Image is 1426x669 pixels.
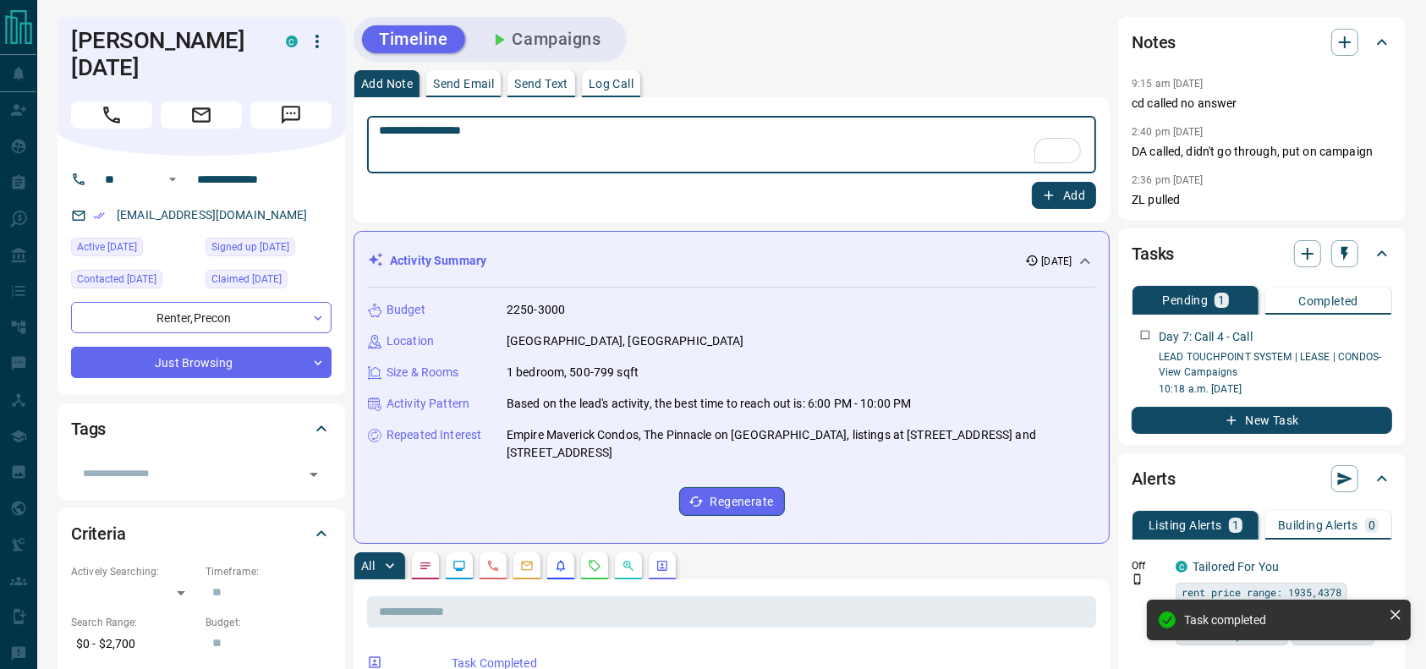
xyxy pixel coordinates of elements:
div: Just Browsing [71,347,332,378]
button: Campaigns [472,25,618,53]
span: Signed up [DATE] [211,239,289,255]
h2: Alerts [1132,465,1176,492]
div: Alerts [1132,458,1392,499]
p: $0 - $2,700 [71,630,197,658]
button: Open [162,169,183,189]
h2: Tasks [1132,240,1174,267]
p: 2:36 pm [DATE] [1132,174,1204,186]
svg: Requests [588,559,601,573]
div: condos.ca [286,36,298,47]
a: Tailored For You [1193,560,1279,573]
p: [DATE] [1042,254,1072,269]
p: DA called, didn't go through, put on campaign [1132,143,1392,161]
h1: [PERSON_NAME][DATE] [71,27,261,81]
a: [EMAIL_ADDRESS][DOMAIN_NAME] [117,208,308,222]
span: Message [250,101,332,129]
p: Location [387,332,434,350]
p: 9:15 am [DATE] [1132,78,1204,90]
button: Regenerate [679,487,785,516]
div: Mon Aug 04 2025 [71,238,197,261]
p: Search Range: [71,615,197,630]
h2: Tags [71,415,106,442]
p: Building Alerts [1278,519,1358,531]
p: cd called no answer [1132,95,1392,112]
p: [GEOGRAPHIC_DATA], [GEOGRAPHIC_DATA] [507,332,744,350]
span: Contacted [DATE] [77,271,156,288]
span: Claimed [DATE] [211,271,282,288]
p: Repeated Interest [387,426,481,444]
span: Email [161,101,242,129]
p: 2250-3000 [507,301,565,319]
svg: Email Verified [93,210,105,222]
p: Timeframe: [206,564,332,579]
p: ZL pulled [1132,191,1392,209]
p: Activity Pattern [387,395,469,413]
button: Timeline [362,25,465,53]
button: Open [302,463,326,486]
svg: Push Notification Only [1132,573,1144,585]
div: Tasks [1132,233,1392,274]
p: Send Email [433,78,494,90]
div: Activity Summary[DATE] [368,245,1095,277]
span: Call [71,101,152,129]
div: Renter , Precon [71,302,332,333]
p: Add Note [361,78,413,90]
p: Budget [387,301,425,319]
button: New Task [1132,407,1392,434]
svg: Agent Actions [655,559,669,573]
p: Activity Summary [390,252,486,270]
svg: Lead Browsing Activity [452,559,466,573]
p: Listing Alerts [1149,519,1222,531]
p: All [361,560,375,572]
p: Actively Searching: [71,564,197,579]
a: LEAD TOUCHPOINT SYSTEM | LEASE | CONDOS- View Campaigns [1159,351,1382,378]
p: Completed [1298,295,1358,307]
svg: Emails [520,559,534,573]
button: Add [1032,182,1096,209]
p: Budget: [206,615,332,630]
p: Based on the lead's activity, the best time to reach out is: 6:00 PM - 10:00 PM [507,395,911,413]
p: Pending [1163,294,1209,306]
p: 0 [1368,519,1375,531]
svg: Listing Alerts [554,559,568,573]
p: Day 7: Call 4 - Call [1159,328,1253,346]
div: Thu Mar 27 2025 [206,270,332,293]
div: Criteria [71,513,332,554]
p: 1 [1232,519,1239,531]
h2: Notes [1132,29,1176,56]
p: Log Call [589,78,633,90]
p: 10:18 a.m. [DATE] [1159,381,1392,397]
p: 1 bedroom, 500-799 sqft [507,364,639,381]
p: 2:40 pm [DATE] [1132,126,1204,138]
svg: Calls [486,559,500,573]
div: condos.ca [1176,561,1187,573]
div: Notes [1132,22,1392,63]
p: Off [1132,558,1165,573]
p: Size & Rooms [387,364,459,381]
div: Thu Jun 23 2022 [206,238,332,261]
div: Task completed [1184,613,1382,627]
p: Send Text [514,78,568,90]
textarea: To enrich screen reader interactions, please activate Accessibility in Grammarly extension settings [379,123,1084,167]
p: 1 [1218,294,1225,306]
span: Active [DATE] [77,239,137,255]
div: Tags [71,409,332,449]
h2: Criteria [71,520,126,547]
div: Fri Aug 08 2025 [71,270,197,293]
p: Empire Maverick Condos, The Pinnacle on [GEOGRAPHIC_DATA], listings at [STREET_ADDRESS] and [STRE... [507,426,1095,462]
svg: Notes [419,559,432,573]
span: rent price range: 1935,4378 [1182,584,1341,600]
svg: Opportunities [622,559,635,573]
